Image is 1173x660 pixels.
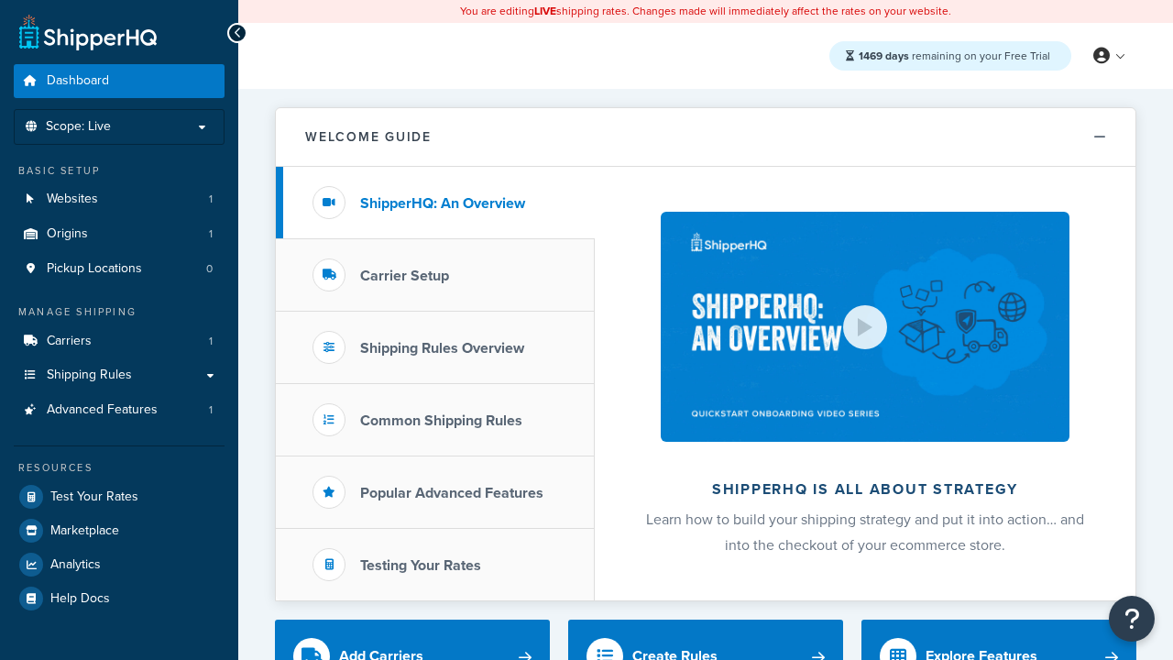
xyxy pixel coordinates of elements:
[534,3,556,19] b: LIVE
[50,557,101,573] span: Analytics
[360,195,525,212] h3: ShipperHQ: An Overview
[360,557,481,574] h3: Testing Your Rates
[206,261,213,277] span: 0
[360,340,524,357] h3: Shipping Rules Overview
[14,217,225,251] a: Origins1
[14,393,225,427] a: Advanced Features1
[14,64,225,98] a: Dashboard
[209,334,213,349] span: 1
[50,591,110,607] span: Help Docs
[14,324,225,358] a: Carriers1
[47,261,142,277] span: Pickup Locations
[14,324,225,358] li: Carriers
[47,226,88,242] span: Origins
[47,192,98,207] span: Websites
[14,460,225,476] div: Resources
[859,48,1050,64] span: remaining on your Free Trial
[14,182,225,216] a: Websites1
[47,368,132,383] span: Shipping Rules
[1109,596,1155,642] button: Open Resource Center
[14,393,225,427] li: Advanced Features
[209,192,213,207] span: 1
[14,252,225,286] a: Pickup Locations0
[46,119,111,135] span: Scope: Live
[14,304,225,320] div: Manage Shipping
[360,268,449,284] h3: Carrier Setup
[14,182,225,216] li: Websites
[209,402,213,418] span: 1
[50,523,119,539] span: Marketplace
[14,514,225,547] a: Marketplace
[360,485,543,501] h3: Popular Advanced Features
[50,489,138,505] span: Test Your Rates
[47,73,109,89] span: Dashboard
[305,130,432,144] h2: Welcome Guide
[209,226,213,242] span: 1
[14,582,225,615] a: Help Docs
[14,480,225,513] a: Test Your Rates
[360,412,522,429] h3: Common Shipping Rules
[661,212,1069,442] img: ShipperHQ is all about strategy
[276,108,1135,167] button: Welcome Guide
[14,358,225,392] a: Shipping Rules
[47,402,158,418] span: Advanced Features
[14,163,225,179] div: Basic Setup
[47,334,92,349] span: Carriers
[14,252,225,286] li: Pickup Locations
[14,548,225,581] a: Analytics
[14,217,225,251] li: Origins
[646,509,1084,555] span: Learn how to build your shipping strategy and put it into action… and into the checkout of your e...
[643,481,1087,498] h2: ShipperHQ is all about strategy
[859,48,909,64] strong: 1469 days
